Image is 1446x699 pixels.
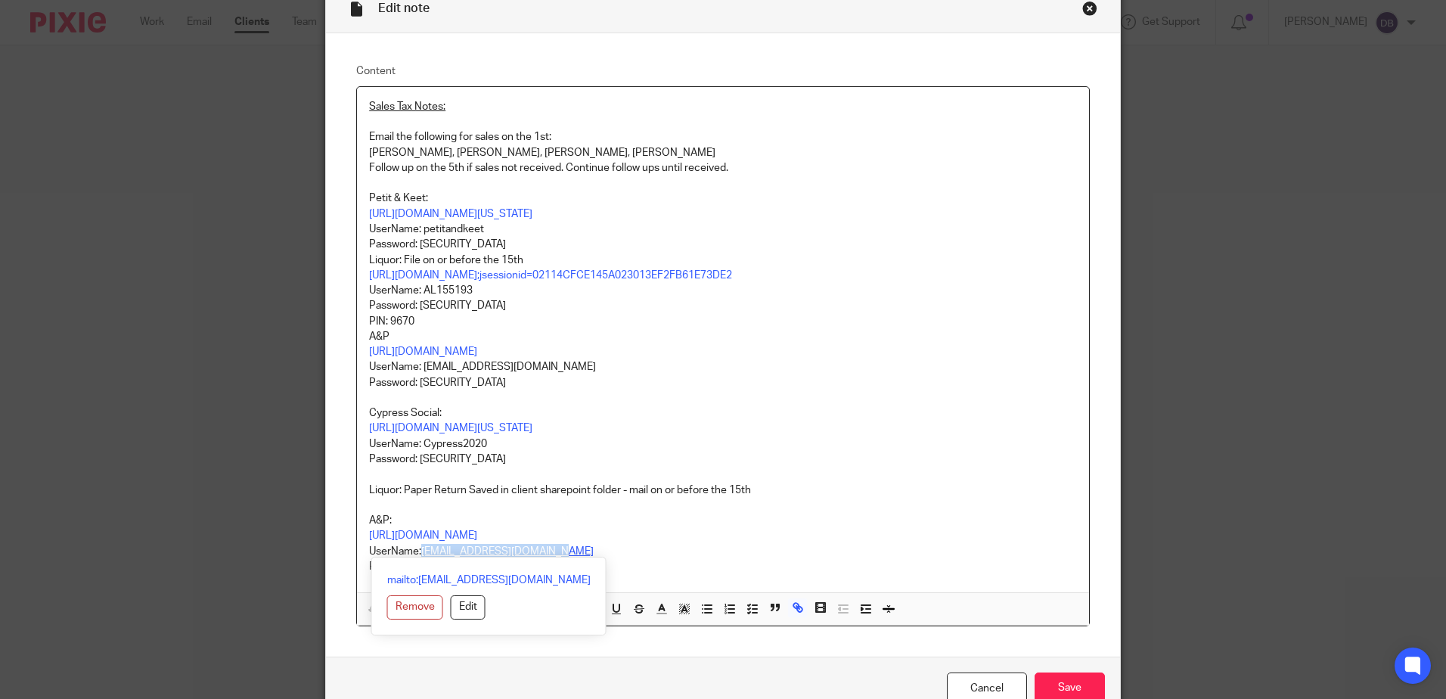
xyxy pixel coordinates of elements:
p: Liquor: File on or before the 15th [369,253,1077,268]
u: Sales Tax Notes: [369,101,445,112]
a: [URL][DOMAIN_NAME][US_STATE] [369,209,532,219]
p: A&P [369,329,1077,344]
p: Password: [SECURITY_DATA] [369,375,1077,390]
p: Email the following for sales on the 1st: [369,129,1077,144]
p: Password: [SECURITY_DATA] [369,237,1077,252]
p: UserName: [369,544,1077,559]
p: UserName: Cypress2020 [369,436,1077,452]
p: UserName: [EMAIL_ADDRESS][DOMAIN_NAME] [369,359,1077,374]
p: PIN: 9670 [369,314,1077,329]
p: Follow up on the 5th if sales not received. Continue follow ups until received. [369,160,1077,176]
a: ;jsessionid=02114CFCE145A023013EF2FB61E73DE2 [477,270,732,281]
a: [URL][DOMAIN_NAME] [369,346,477,357]
p: Liquor: Paper Return Saved in client sharepoint folder - mail on or before the 15th [369,483,1077,498]
p: [PERSON_NAME], [PERSON_NAME], [PERSON_NAME], [PERSON_NAME] [369,145,1077,160]
a: [URL][DOMAIN_NAME] [369,270,477,281]
span: Edit note [378,2,430,14]
p: Password: [SECURITY_DATA] [369,298,1077,313]
p: Password: [SECURITY_DATA] [369,559,1077,574]
p: UserName: AL155193 [369,283,1077,298]
p: Cypress Social: [369,405,1077,421]
a: [URL][DOMAIN_NAME] [369,530,477,541]
p: Petit & Keet: [369,191,1077,206]
p: Password: [SECURITY_DATA] [369,452,1077,467]
button: Edit [451,595,486,620]
div: Close this dialog window [1082,1,1097,16]
a: [URL][DOMAIN_NAME][US_STATE] [369,423,532,433]
button: Remove [387,595,443,620]
p: A&P: [369,513,1077,528]
label: Content [356,64,1090,79]
a: [EMAIL_ADDRESS][DOMAIN_NAME] [421,546,594,557]
p: UserName: petitandkeet [369,222,1077,237]
a: mailto:[EMAIL_ADDRESS][DOMAIN_NAME] [387,573,591,588]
